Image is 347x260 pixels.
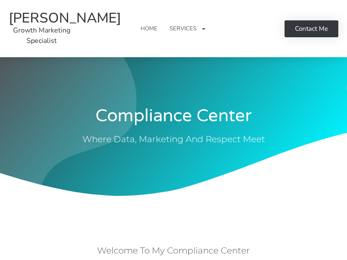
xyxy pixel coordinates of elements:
a: Home [134,9,164,49]
a: [PERSON_NAME] [9,9,121,27]
nav: Menu [75,9,272,49]
h3: Welcome to my compliance Center [48,246,299,255]
span: Contact Me [295,26,328,32]
h1: Compliance Center [20,105,327,126]
a: Services [164,9,213,49]
a: Contact Me [285,20,338,37]
p: Growth Marketing Specialist [9,25,75,46]
h3: Where Data, Marketing and Respect meet [20,135,327,143]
